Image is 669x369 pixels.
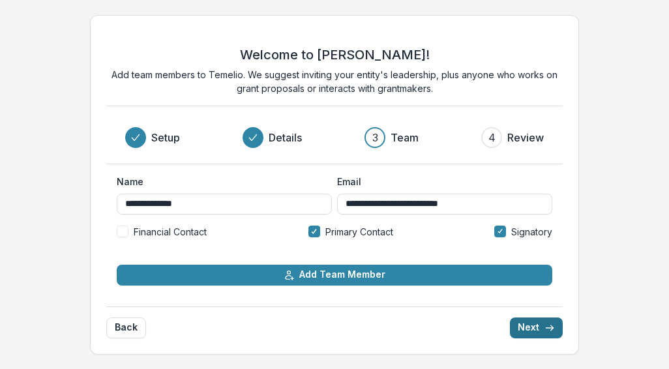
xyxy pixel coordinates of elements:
span: Financial Contact [134,225,207,239]
div: 3 [372,130,378,145]
label: Email [337,175,544,188]
h2: Welcome to [PERSON_NAME]! [240,47,430,63]
button: Next [510,317,563,338]
span: Signatory [511,225,552,239]
div: Progress [125,127,544,148]
button: Add Team Member [117,265,552,286]
button: Back [106,317,146,338]
label: Name [117,175,324,188]
h3: Review [507,130,544,145]
p: Add team members to Temelio. We suggest inviting your entity's leadership, plus anyone who works ... [106,68,563,95]
h3: Details [269,130,302,145]
h3: Team [391,130,419,145]
h3: Setup [151,130,180,145]
div: 4 [488,130,496,145]
span: Primary Contact [325,225,393,239]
